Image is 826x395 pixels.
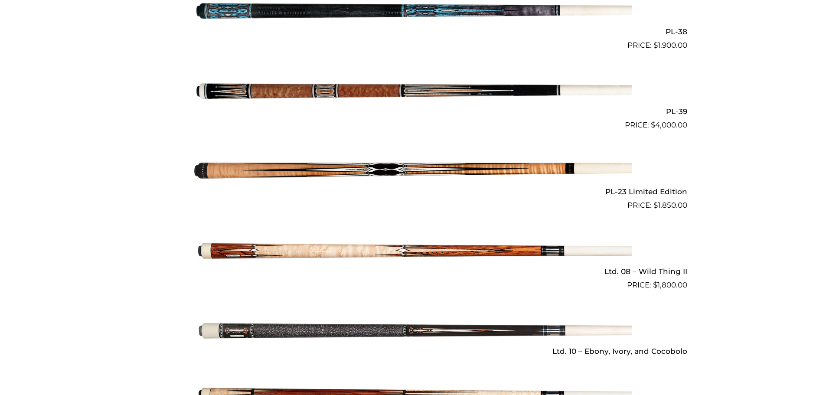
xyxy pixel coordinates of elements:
h2: Ltd. 08 – Wild Thing II [139,264,687,280]
img: Ltd. 10 - Ebony, Ivory, and Cocobolo [194,294,632,367]
a: PL-39 $4,000.00 [139,55,687,131]
h2: PL-38 [139,23,687,39]
img: PL-39 [194,55,632,127]
span: $ [653,281,657,289]
h2: PL-23 Limited Edition [139,183,687,199]
img: PL-23 Limited Edition [194,134,632,207]
a: Ltd. 10 – Ebony, Ivory, and Cocobolo [139,294,687,359]
img: Ltd. 08 - Wild Thing II [194,215,632,287]
bdi: 1,900.00 [653,41,687,49]
span: $ [653,41,658,49]
span: $ [651,121,655,129]
bdi: 1,850.00 [653,201,687,209]
a: Ltd. 08 – Wild Thing II $1,800.00 [139,215,687,291]
span: $ [653,201,658,209]
h2: Ltd. 10 – Ebony, Ivory, and Cocobolo [139,343,687,359]
bdi: 1,800.00 [653,281,687,289]
a: PL-23 Limited Edition $1,850.00 [139,134,687,211]
bdi: 4,000.00 [651,121,687,129]
h2: PL-39 [139,104,687,120]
